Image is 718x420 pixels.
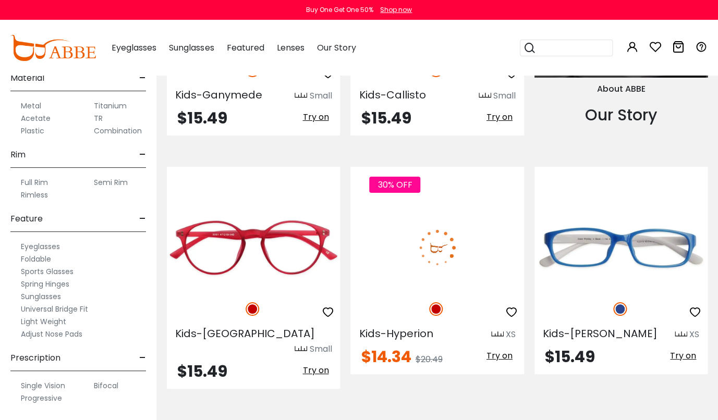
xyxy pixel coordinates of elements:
[167,204,340,291] img: Red Kids-Europa - TR ,Light Weight
[94,112,103,125] label: TR
[486,111,513,123] span: Try on
[139,206,146,231] span: -
[483,349,516,363] button: Try on
[21,303,88,315] label: Universal Bridge Fit
[139,142,146,167] span: -
[21,125,44,137] label: Plastic
[534,83,708,95] div: About ABBE
[670,350,696,362] span: Try on
[175,88,262,102] span: Kids-Ganymede
[21,240,60,253] label: Eyeglasses
[21,112,51,125] label: Acetate
[10,66,44,91] span: Material
[21,189,48,201] label: Rimless
[534,204,708,291] img: Blue Kids-Phoebe - TR ,Light Weight
[667,349,699,363] button: Try on
[94,379,118,392] label: Bifocal
[177,107,227,129] span: $15.49
[10,345,60,370] span: Prescription
[309,90,332,102] div: Small
[429,302,443,316] img: Red
[21,392,62,404] label: Progressive
[491,331,504,339] img: size ruler
[112,42,156,54] span: Eyeglasses
[94,100,127,112] label: Titanium
[359,326,433,341] span: Kids-Hyperion
[139,345,146,370] span: -
[295,345,307,353] img: size ruler
[350,204,524,291] img: Red Kids-Hyperion - TR ,Adjust Nose Pads
[486,350,513,362] span: Try on
[506,328,516,341] div: XS
[21,379,65,392] label: Single Vision
[299,110,332,124] button: Try on
[21,328,82,340] label: Adjust Nose Pads
[309,343,332,355] div: Small
[479,92,491,100] img: size ruler
[276,42,304,54] span: Lenses
[375,5,412,14] a: Shop now
[21,265,74,278] label: Sports Glasses
[21,278,69,290] label: Spring Hinges
[21,315,66,328] label: Light Weight
[317,42,356,54] span: Our Story
[675,331,687,339] img: size ruler
[21,253,51,265] label: Foldable
[169,42,214,54] span: Sunglasses
[369,177,420,193] span: 30% OFF
[295,92,307,100] img: size ruler
[545,345,595,368] span: $15.49
[361,107,411,129] span: $15.49
[21,290,61,303] label: Sunglasses
[21,176,48,189] label: Full Rim
[361,345,411,368] span: $14.34
[415,353,442,365] span: $20.49
[94,176,128,189] label: Semi Rim
[177,360,227,382] span: $15.49
[359,88,425,102] span: Kids-Callisto
[689,328,699,341] div: XS
[139,66,146,91] span: -
[543,326,658,341] span: Kids-[PERSON_NAME]
[302,111,328,123] span: Try on
[483,110,516,124] button: Try on
[10,35,96,61] img: abbeglasses.com
[380,5,412,15] div: Shop now
[94,125,142,137] label: Combination
[299,364,332,377] button: Try on
[10,206,43,231] span: Feature
[21,100,41,112] label: Metal
[175,326,315,341] span: Kids-[GEOGRAPHIC_DATA]
[534,103,708,127] div: Our Story
[226,42,264,54] span: Featured
[302,364,328,376] span: Try on
[493,90,516,102] div: Small
[613,302,627,316] img: Blue
[306,5,373,15] div: Buy One Get One 50%
[10,142,26,167] span: Rim
[246,302,259,316] img: Red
